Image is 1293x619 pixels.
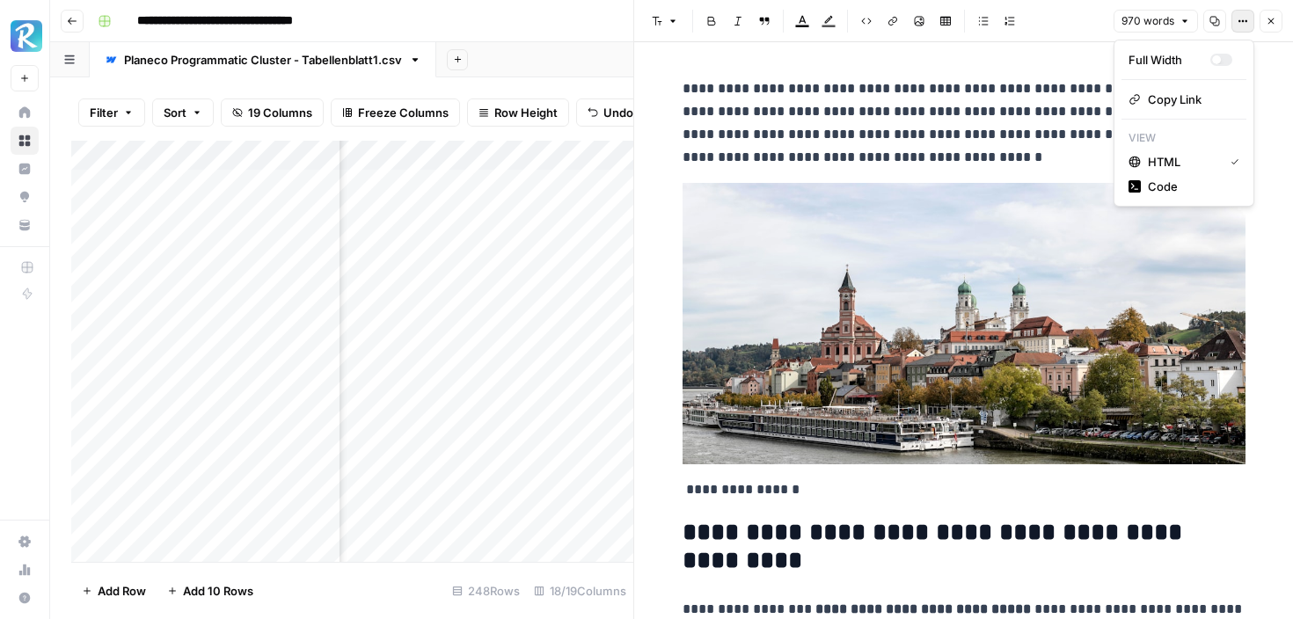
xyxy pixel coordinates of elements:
button: Row Height [467,98,569,127]
span: Add 10 Rows [183,582,253,600]
img: Radyant Logo [11,20,42,52]
button: Sort [152,98,214,127]
button: Workspace: Radyant [11,14,39,58]
span: 970 words [1121,13,1174,29]
span: Add Row [98,582,146,600]
span: Code [1148,178,1232,195]
button: Freeze Columns [331,98,460,127]
span: Sort [164,104,186,121]
a: Insights [11,155,39,183]
div: Planeco Programmatic Cluster - Tabellenblatt1.csv [124,51,402,69]
a: Browse [11,127,39,155]
div: 248 Rows [445,577,527,605]
a: Opportunities [11,183,39,211]
button: 970 words [1114,10,1198,33]
a: Your Data [11,211,39,239]
span: Copy Link [1148,91,1232,108]
button: Help + Support [11,584,39,612]
span: Filter [90,104,118,121]
a: Planeco Programmatic Cluster - Tabellenblatt1.csv [90,42,436,77]
a: Usage [11,556,39,584]
p: View [1121,127,1246,149]
div: 18/19 Columns [527,577,633,605]
span: Undo [603,104,633,121]
a: Home [11,98,39,127]
a: Settings [11,528,39,556]
button: Add 10 Rows [157,577,264,605]
button: Add Row [71,577,157,605]
button: Undo [576,98,645,127]
div: Full Width [1129,51,1210,69]
span: Row Height [494,104,558,121]
span: 19 Columns [248,104,312,121]
span: HTML [1148,153,1216,171]
span: Freeze Columns [358,104,449,121]
button: 19 Columns [221,98,324,127]
button: Filter [78,98,145,127]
